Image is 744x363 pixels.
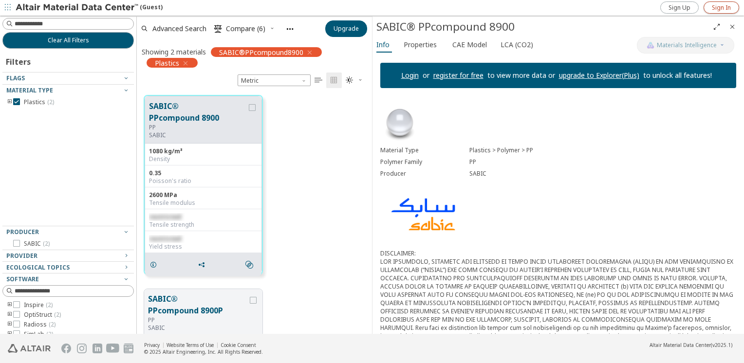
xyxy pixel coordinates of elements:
[238,74,311,86] div: Unit System
[24,98,54,106] span: Plastics
[334,25,359,33] span: Upgrade
[149,213,181,221] span: restricted
[376,19,709,35] div: SABIC® PPcompound 8900
[346,76,353,84] i: 
[2,250,134,262] button: Provider
[380,158,469,166] div: Polymer Family
[46,301,53,309] span: ( 2 )
[148,316,248,324] div: PP
[43,239,50,248] span: ( 2 )
[6,330,13,338] i: toogle group
[6,321,13,328] i: toogle group
[650,342,711,348] span: Altair Material Data Center
[241,255,261,274] button: Similar search
[639,71,716,80] p: to unlock all features!
[325,20,367,37] button: Upgrade
[24,240,50,248] span: SABIC
[148,324,248,332] p: SABIC
[149,124,247,131] div: PP
[2,85,134,96] button: Material Type
[704,1,739,14] a: Sign In
[6,301,13,309] i: toogle group
[137,88,372,334] div: grid
[149,191,258,199] div: 2600 MPa
[145,255,166,274] button: Details
[8,344,51,353] img: Altair Engineering
[149,131,247,139] p: SABIC
[669,4,690,12] span: Sign Up
[219,48,303,56] span: SABIC®PPcompound8900
[245,261,253,269] i: 
[214,25,222,33] i: 
[149,243,258,251] div: Yield stress
[6,252,37,260] span: Provider
[6,74,25,82] span: Flags
[148,293,248,316] button: SABIC® PPcompound 8900P
[330,76,338,84] i: 
[559,71,639,80] a: upgrade to Explorer(Plus)
[401,71,419,80] a: Login
[149,147,258,155] div: 1080 kg/m³
[2,262,134,273] button: Ecological Topics
[326,73,342,88] button: Tile View
[311,73,326,88] button: Table View
[155,58,179,67] span: Plastics
[469,146,736,154] div: Plastics > Polymer > PP
[404,37,437,53] span: Properties
[149,199,258,207] div: Tensile modulus
[2,226,134,238] button: Producer
[2,32,134,49] button: Clear All Filters
[16,3,163,13] div: (Guest)
[144,342,160,348] a: Privacy
[149,155,258,163] div: Density
[380,170,469,178] div: Producer
[48,36,89,44] span: Clear All Filters
[380,104,419,143] img: Material Type Image
[152,25,206,32] span: Advanced Search
[657,41,717,49] span: Materials Intelligence
[226,25,265,32] span: Compare (6)
[24,330,53,338] span: SimLab
[433,71,484,80] a: register for free
[2,73,134,84] button: Flags
[650,342,732,348] div: (v2025.1)
[452,37,487,53] span: CAE Model
[660,1,699,14] a: Sign Up
[342,73,367,88] button: Theme
[24,301,53,309] span: Inspire
[24,311,61,319] span: OptiStruct
[49,320,56,328] span: ( 2 )
[725,19,740,35] button: Close
[54,310,61,319] span: ( 2 )
[484,71,559,80] p: to view more data or
[2,273,134,285] button: Software
[6,263,70,272] span: Ecological Topics
[637,37,734,54] button: AI CopilotMaterials Intelligence
[6,98,13,106] i: toogle group
[380,146,469,154] div: Material Type
[6,86,53,94] span: Material Type
[16,3,140,13] img: Altair Material Data Center
[6,228,39,236] span: Producer
[193,255,214,274] button: Share
[149,177,258,185] div: Poisson's ratio
[6,275,39,283] span: Software
[167,342,214,348] a: Website Terms of Use
[376,37,390,53] span: Info
[709,19,725,35] button: Full Screen
[647,41,654,49] img: AI Copilot
[380,187,466,242] img: Logo - Provider
[221,342,256,348] a: Cookie Consent
[2,49,36,72] div: Filters
[149,169,258,177] div: 0.35
[24,321,56,328] span: Radioss
[501,37,533,53] span: LCA (CO2)
[6,311,13,319] i: toogle group
[469,158,736,166] div: PP
[149,221,258,229] div: Tensile strength
[238,74,311,86] span: Metric
[419,71,433,80] p: or
[149,100,247,124] button: SABIC® PPcompound 8900
[712,4,731,12] span: Sign In
[469,170,736,178] div: SABIC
